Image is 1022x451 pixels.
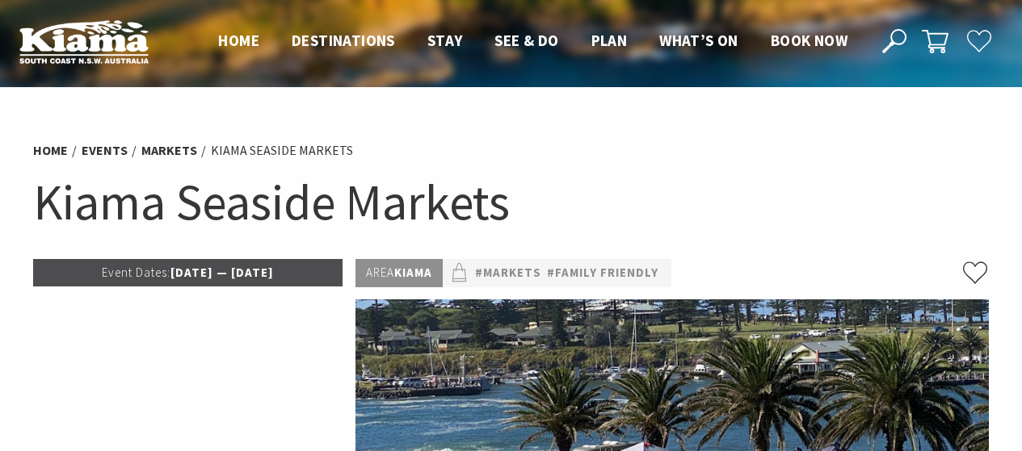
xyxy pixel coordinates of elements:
[591,31,628,50] span: Plan
[427,31,463,50] span: Stay
[771,31,847,50] span: Book now
[19,19,149,64] img: Kiama Logo
[202,28,864,55] nav: Main Menu
[547,263,658,283] a: #Family Friendly
[33,142,68,159] a: Home
[82,142,128,159] a: Events
[494,31,558,50] span: See & Do
[102,265,170,280] span: Event Dates:
[659,31,738,50] span: What’s On
[33,169,990,235] h1: Kiama Seaside Markets
[475,263,541,283] a: #Markets
[218,31,259,50] span: Home
[292,31,395,50] span: Destinations
[33,259,343,286] p: [DATE] — [DATE]
[355,259,443,287] p: Kiama
[211,140,353,161] li: Kiama Seaside Markets
[366,265,394,280] span: Area
[141,142,197,159] a: Markets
